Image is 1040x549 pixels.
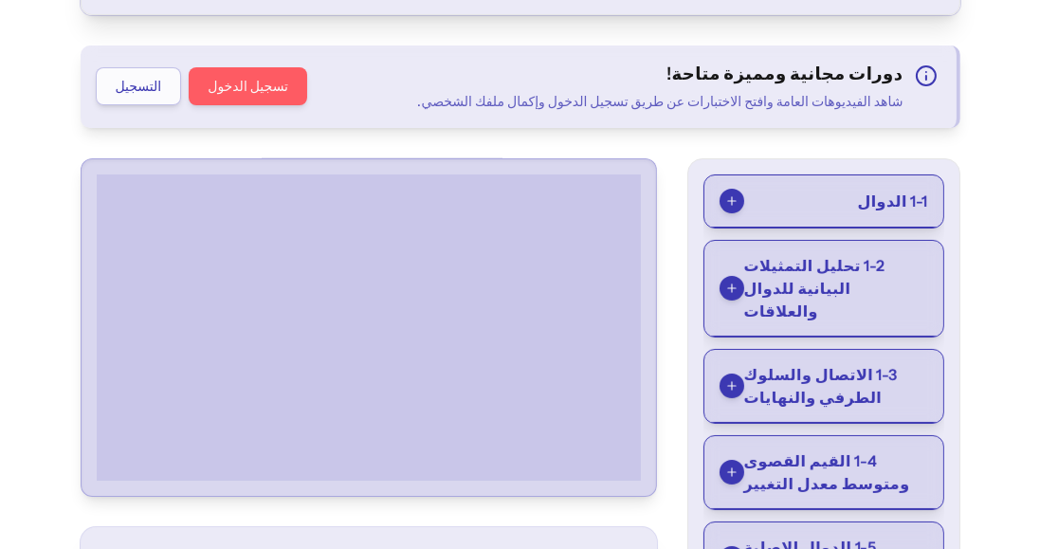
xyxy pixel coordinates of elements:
span: 1-2 تحليل التمثيلات البيانية للدوال والعلاقات [744,254,928,322]
button: 1-4 القيم القصوى ومتوسط معدل التغيير [704,436,943,509]
button: التسجيل [96,67,182,105]
button: تسجيل الدخول [189,67,307,105]
span: 1-1 الدوال [857,190,927,212]
p: شاهد الفيديوهات العامة وافتح الاختبارات عن طريق تسجيل الدخول وإكمال ملفك الشخصي. [418,91,903,113]
h3: دورات مجانية ومميزة متاحة! [418,61,903,87]
span: 1-3 الاتصال والسلوك الطرفي والنهايات [744,363,928,409]
span: 1-4 القيم القصوى ومتوسط معدل التغيير [744,449,928,495]
button: 1-3 الاتصال والسلوك الطرفي والنهايات [704,350,943,423]
button: 1-1 الدوال [704,175,943,228]
button: 1-2 تحليل التمثيلات البيانية للدوال والعلاقات [704,241,943,337]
